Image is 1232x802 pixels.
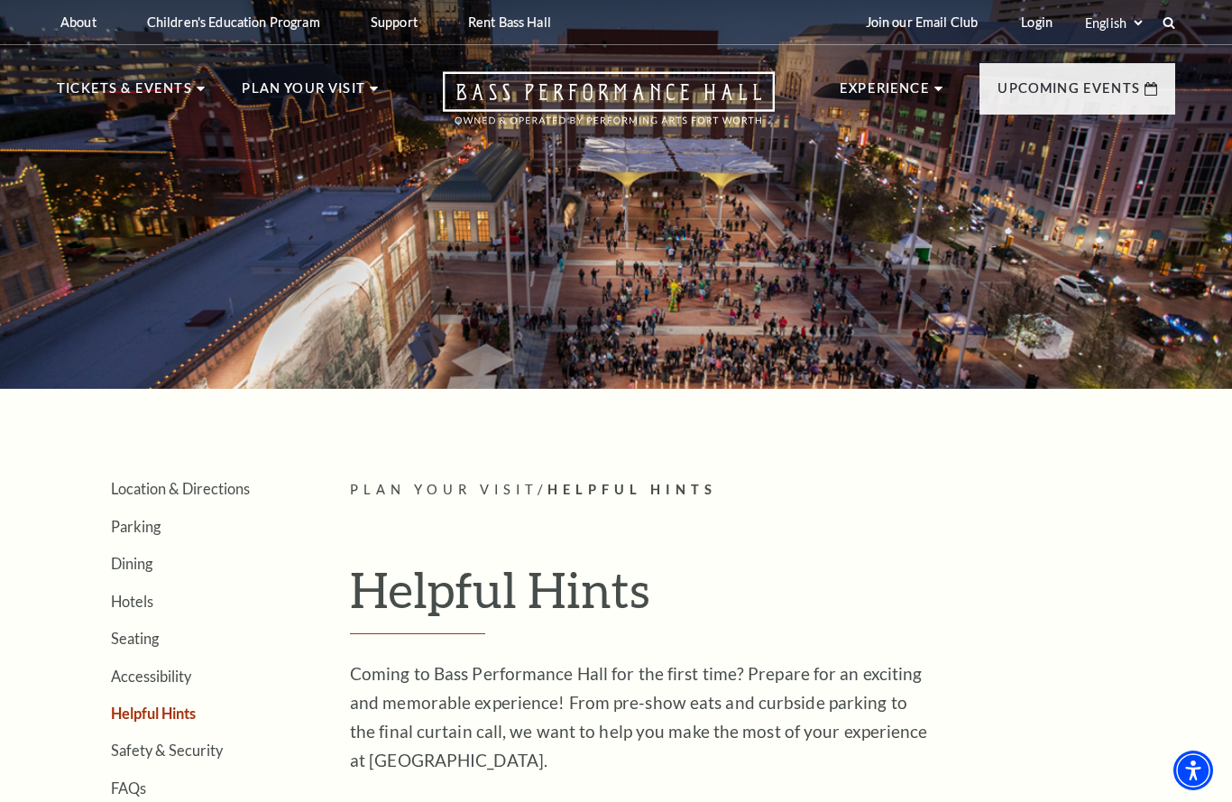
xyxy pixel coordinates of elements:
[547,482,717,497] span: Helpful Hints
[998,78,1140,110] p: Upcoming Events
[840,78,930,110] p: Experience
[1081,14,1145,32] select: Select:
[350,560,1175,634] h1: Helpful Hints
[468,14,551,30] p: Rent Bass Hall
[147,14,320,30] p: Children's Education Program
[111,742,223,759] a: Safety & Security
[350,659,936,775] p: Coming to Bass Performance Hall for the first time? Prepare for an exciting and memorable experie...
[111,668,191,685] a: Accessibility
[378,71,840,143] a: Open this option
[111,705,196,722] a: Helpful Hints
[60,14,97,30] p: About
[350,479,1175,502] p: /
[111,555,152,572] a: Dining
[111,779,146,797] a: FAQs
[111,630,159,647] a: Seating
[111,518,161,535] a: Parking
[371,14,418,30] p: Support
[1173,751,1213,790] div: Accessibility Menu
[57,78,192,110] p: Tickets & Events
[111,480,250,497] a: Location & Directions
[242,78,365,110] p: Plan Your Visit
[350,482,538,497] span: Plan Your Visit
[111,593,153,610] a: Hotels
